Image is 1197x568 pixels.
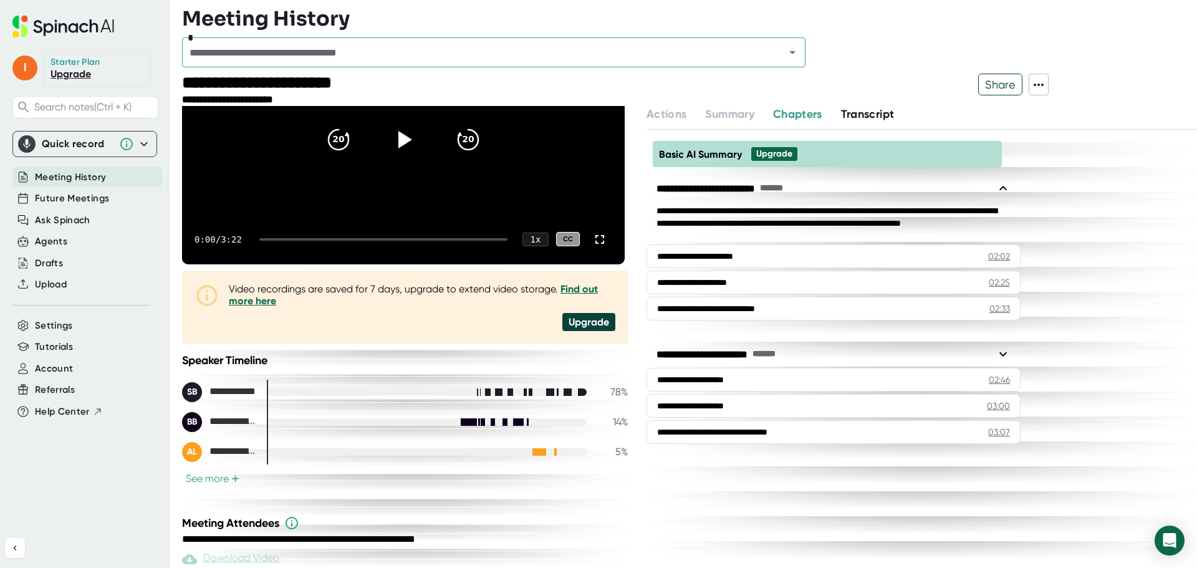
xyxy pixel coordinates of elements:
div: Shelby Bruce [182,382,257,402]
div: SB [182,382,202,402]
button: Summary [705,106,754,123]
div: 1 x [522,233,549,246]
button: Chapters [773,106,822,123]
div: Ashley Lukaszewski [182,442,257,462]
button: Settings [35,319,73,333]
button: Future Meetings [35,191,109,206]
span: Help Center [35,405,90,419]
span: Transcript [841,107,895,121]
button: Actions [647,106,686,123]
div: Speaker Timeline [182,354,628,367]
div: 5 % [597,446,628,458]
div: 02:46 [989,373,1010,386]
div: AL [182,442,202,462]
div: 02:25 [989,276,1010,289]
span: l [12,55,37,80]
div: Video recordings are saved for 7 days, upgrade to extend video storage. [229,283,615,307]
span: Basic AI Summary [659,148,742,160]
button: Transcript [841,106,895,123]
div: 02:33 [989,302,1010,315]
button: Drafts [35,256,63,271]
span: Actions [647,107,686,121]
div: Starter Plan [50,57,100,68]
button: Collapse sidebar [5,538,25,558]
h3: Meeting History [182,7,350,31]
div: 03:00 [987,400,1010,412]
button: Referrals [35,383,75,397]
div: Upgrade [562,313,615,331]
button: Help Center [35,405,103,419]
button: See more+ [182,472,243,485]
a: Find out more here [229,283,598,307]
div: BB [182,412,202,432]
div: Quick record [42,138,113,150]
div: 0:00 / 3:22 [195,234,244,244]
button: Upload [35,277,67,292]
div: Open Intercom Messenger [1155,526,1185,556]
div: Quick record [18,132,151,156]
span: Summary [705,107,754,121]
span: + [231,474,239,484]
button: Share [978,74,1022,95]
div: Upgrade [756,148,792,160]
button: Tutorials [35,340,73,354]
div: Meeting Attendees [182,516,631,531]
span: Search notes (Ctrl + K) [34,101,155,113]
div: Paid feature [182,552,279,567]
div: CC [556,232,580,246]
a: Upgrade [50,68,91,80]
button: Account [35,362,73,376]
span: Share [979,74,1022,95]
div: 02:02 [988,250,1010,262]
div: 14 % [597,416,628,428]
span: Chapters [773,107,822,121]
button: Ask Spinach [35,213,90,228]
div: 78 % [597,386,628,398]
button: Meeting History [35,170,106,185]
div: 03:07 [988,426,1010,438]
div: Bret Boatright [182,412,257,432]
button: Open [784,44,801,61]
button: Agents [35,234,67,249]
